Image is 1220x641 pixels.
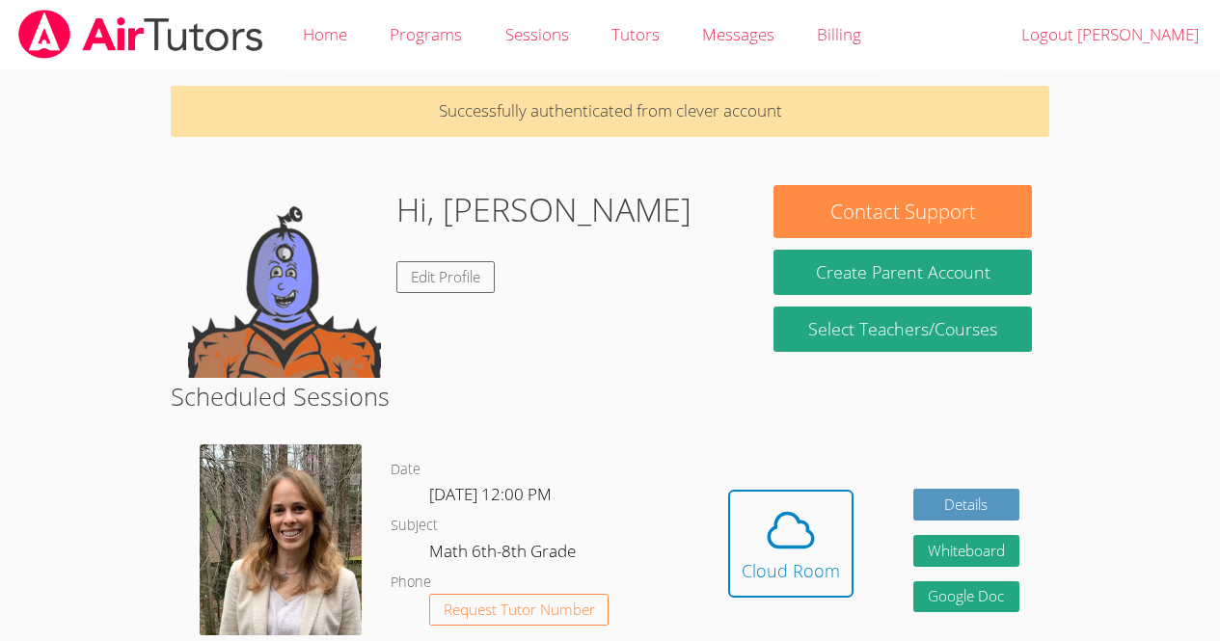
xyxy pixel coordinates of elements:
button: Contact Support [773,185,1031,238]
button: Cloud Room [728,490,854,598]
div: Cloud Room [742,557,840,584]
img: avatar.png [200,444,362,634]
span: Messages [702,23,774,45]
button: Whiteboard [913,535,1019,567]
p: Successfully authenticated from clever account [171,86,1049,137]
a: Edit Profile [396,261,495,293]
dt: Phone [391,571,431,595]
a: Details [913,489,1019,521]
h1: Hi, [PERSON_NAME] [396,185,691,234]
dt: Subject [391,514,438,538]
h2: Scheduled Sessions [171,378,1049,414]
dt: Date [391,458,420,482]
button: Create Parent Account [773,250,1031,295]
span: [DATE] 12:00 PM [429,483,552,505]
a: Select Teachers/Courses [773,307,1031,352]
span: Request Tutor Number [444,602,595,617]
button: Request Tutor Number [429,594,610,626]
a: Google Doc [913,581,1019,613]
img: airtutors_banner-c4298cdbf04f3fff15de1276eac7730deb9818008684d7c2e4769d2f7ddbe033.png [16,10,265,59]
dd: Math 6th-8th Grade [429,538,580,571]
img: default.png [188,185,381,378]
